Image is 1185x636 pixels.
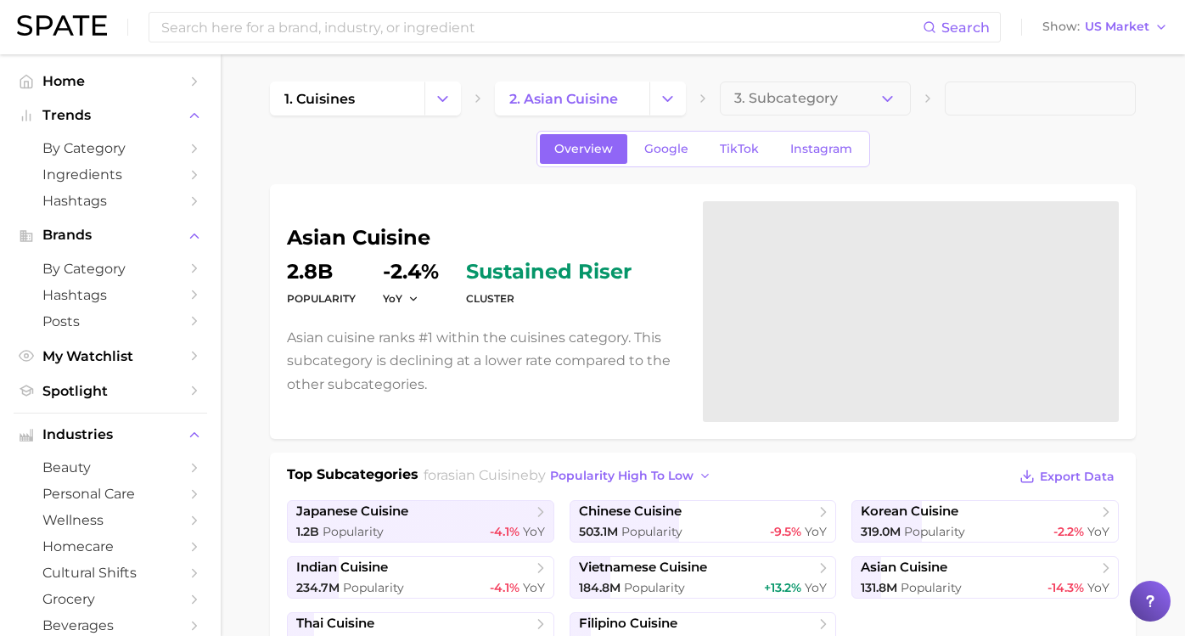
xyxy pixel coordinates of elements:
[42,287,178,303] span: Hashtags
[1053,524,1084,539] span: -2.2%
[579,524,618,539] span: 503.1m
[296,580,340,595] span: 234.7m
[649,82,686,115] button: Change Category
[42,108,178,123] span: Trends
[42,565,178,581] span: cultural shifts
[509,91,618,107] span: 2. asian cuisine
[805,580,827,595] span: YoY
[14,282,207,308] a: Hashtags
[1042,22,1080,31] span: Show
[770,524,801,539] span: -9.5%
[14,533,207,560] a: homecare
[776,134,867,164] a: Instagram
[14,507,207,533] a: wellness
[42,261,178,277] span: by Category
[14,161,207,188] a: Ingredients
[466,289,632,309] dt: cluster
[734,91,838,106] span: 3. Subcategory
[42,383,178,399] span: Spotlight
[1040,470,1115,484] span: Export Data
[42,313,178,329] span: Posts
[14,560,207,586] a: cultural shifts
[383,291,402,306] span: YoY
[287,326,682,396] p: Asian cuisine ranks #1 within the cuisines category. This subcategory is declining at a lower rat...
[720,82,911,115] button: 3. Subcategory
[424,82,461,115] button: Change Category
[579,504,682,520] span: chinese cuisine
[523,524,545,539] span: YoY
[270,82,424,115] a: 1. cuisines
[621,524,682,539] span: Popularity
[579,580,621,595] span: 184.8m
[861,580,897,595] span: 131.8m
[17,15,107,36] img: SPATE
[624,580,685,595] span: Popularity
[14,256,207,282] a: by Category
[579,616,677,632] span: filipino cuisine
[42,486,178,502] span: personal care
[1087,524,1109,539] span: YoY
[42,512,178,528] span: wellness
[42,193,178,209] span: Hashtags
[904,524,965,539] span: Popularity
[42,538,178,554] span: homecare
[383,262,439,282] dd: -2.4%
[570,556,837,599] a: vietnamese cuisine184.8m Popularity+13.2% YoY
[14,343,207,369] a: My Watchlist
[1015,464,1119,488] button: Export Data
[554,142,613,156] span: Overview
[644,142,688,156] span: Google
[42,591,178,607] span: grocery
[570,500,837,543] a: chinese cuisine503.1m Popularity-9.5% YoY
[579,560,707,576] span: vietnamese cuisine
[14,481,207,507] a: personal care
[383,291,419,306] button: YoY
[1038,16,1172,38] button: ShowUS Market
[523,580,545,595] span: YoY
[540,134,627,164] a: Overview
[1047,580,1084,595] span: -14.3%
[42,166,178,183] span: Ingredients
[42,140,178,156] span: by Category
[490,580,519,595] span: -4.1%
[14,586,207,612] a: grocery
[343,580,404,595] span: Popularity
[861,524,901,539] span: 319.0m
[323,524,384,539] span: Popularity
[764,580,801,595] span: +13.2%
[42,459,178,476] span: beauty
[14,308,207,335] a: Posts
[296,524,319,539] span: 1.2b
[14,378,207,404] a: Spotlight
[296,616,374,632] span: thai cuisine
[296,504,408,520] span: japanese cuisine
[861,560,947,576] span: asian cuisine
[705,134,773,164] a: TikTok
[287,556,554,599] a: indian cuisine234.7m Popularity-4.1% YoY
[42,73,178,89] span: Home
[901,580,962,595] span: Popularity
[630,134,703,164] a: Google
[441,467,529,483] span: asian cuisine
[424,467,716,483] span: for by
[861,504,958,520] span: korean cuisine
[42,348,178,364] span: My Watchlist
[14,422,207,447] button: Industries
[42,427,178,442] span: Industries
[14,135,207,161] a: by Category
[805,524,827,539] span: YoY
[284,91,355,107] span: 1. cuisines
[550,469,694,483] span: popularity high to low
[14,68,207,94] a: Home
[287,464,418,490] h1: Top Subcategories
[851,500,1119,543] a: korean cuisine319.0m Popularity-2.2% YoY
[14,188,207,214] a: Hashtags
[720,142,759,156] span: TikTok
[287,228,682,248] h1: asian cuisine
[14,222,207,248] button: Brands
[296,560,388,576] span: indian cuisine
[546,464,716,487] button: popularity high to low
[466,262,632,282] span: sustained riser
[1087,580,1109,595] span: YoY
[851,556,1119,599] a: asian cuisine131.8m Popularity-14.3% YoY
